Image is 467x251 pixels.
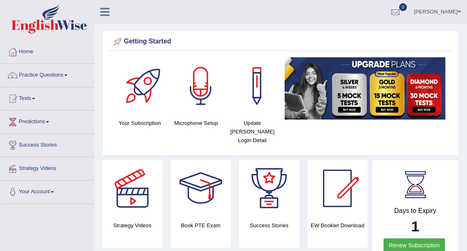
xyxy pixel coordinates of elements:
h4: Book PTE Exam [171,221,231,230]
div: Getting Started [112,36,449,48]
h4: Update [PERSON_NAME] Login Detail [228,119,276,145]
h4: Strategy Videos [102,221,162,230]
h4: Days to Expiry [381,207,449,215]
h4: Success Stories [239,221,299,230]
b: 1 [411,218,419,234]
a: Home [0,41,94,61]
h4: Microphone Setup [172,119,220,127]
h4: EW Booklet Download [308,221,368,230]
a: Tests [0,87,94,108]
span: 0 [399,3,407,11]
a: Success Stories [0,134,94,154]
img: small5.jpg [285,57,445,120]
a: Predictions [0,111,94,131]
a: Strategy Videos [0,157,94,178]
h4: Your Subscription [116,119,164,127]
a: Your Account [0,181,94,201]
a: Practice Questions [0,64,94,84]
